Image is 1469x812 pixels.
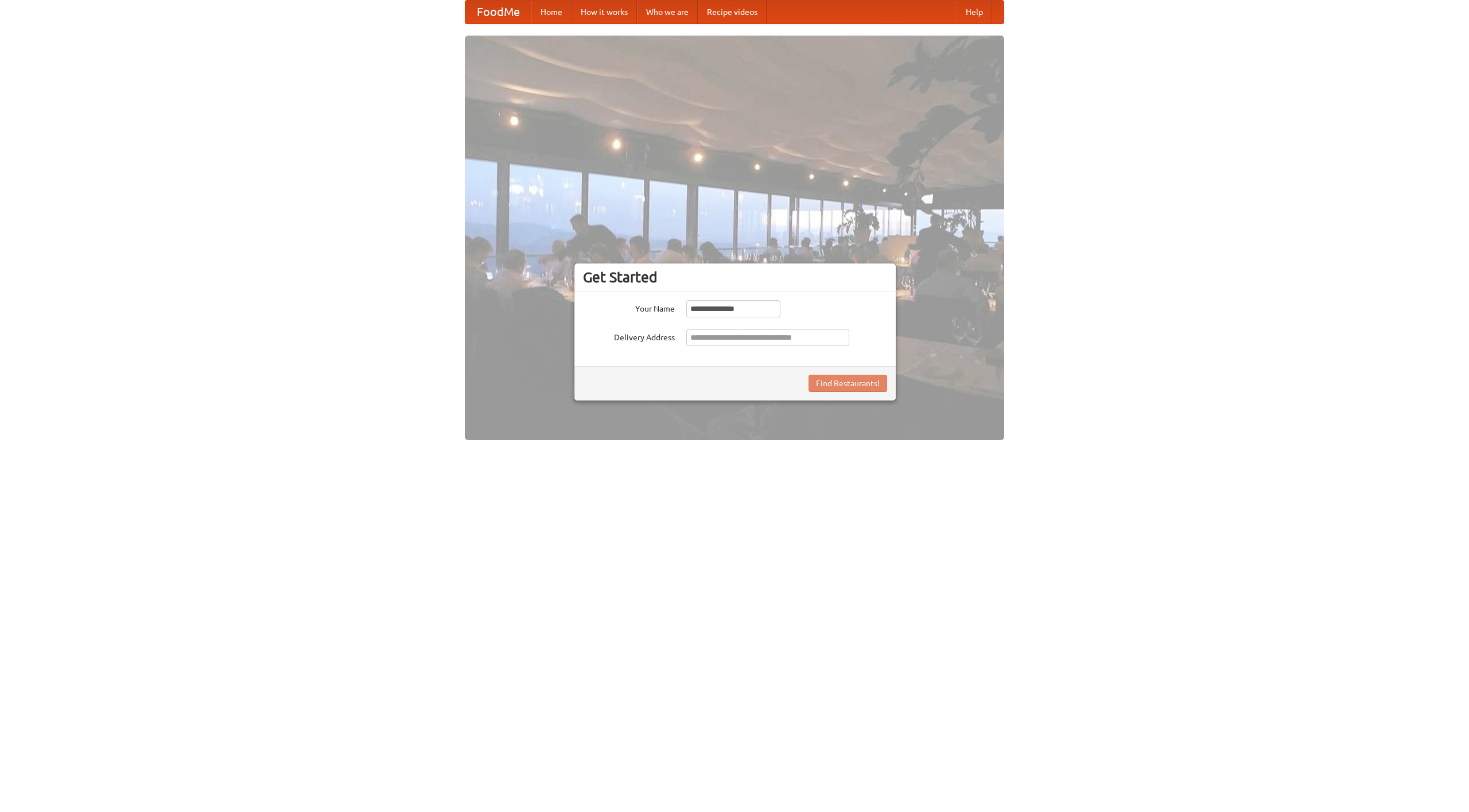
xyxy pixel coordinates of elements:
a: How it works [572,1,637,24]
a: FoodMe [465,1,531,24]
button: Find Restaurants! [809,375,887,392]
a: Home [531,1,572,24]
a: Help [957,1,992,24]
a: Who we are [637,1,698,24]
a: Recipe videos [698,1,767,24]
label: Your Name [583,300,675,314]
h3: Get Started [583,269,887,286]
label: Delivery Address [583,329,675,343]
